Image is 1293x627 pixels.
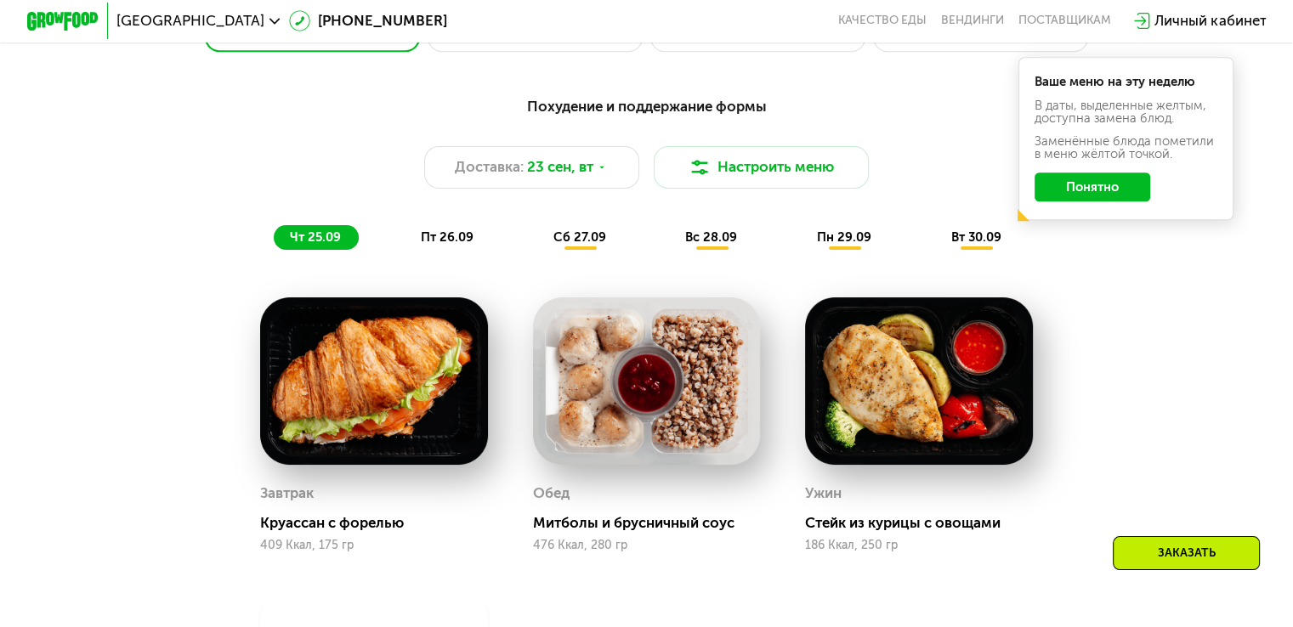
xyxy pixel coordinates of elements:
span: 23 сен, вт [527,156,593,178]
div: поставщикам [1018,14,1111,28]
div: Обед [533,480,570,507]
a: [PHONE_NUMBER] [289,10,447,31]
button: Настроить меню [654,146,870,189]
div: Заказать [1113,536,1260,570]
div: Завтрак [260,480,314,507]
a: Вендинги [941,14,1004,28]
span: вт 30.09 [951,229,1001,245]
div: Заменённые блюда пометили в меню жёлтой точкой. [1035,135,1218,161]
span: [GEOGRAPHIC_DATA] [116,14,264,28]
div: Митболы и брусничный соус [533,514,774,532]
div: Ваше меню на эту неделю [1035,76,1218,88]
div: Личный кабинет [1154,10,1266,31]
div: 186 Ккал, 250 гр [805,539,1033,552]
div: Стейк из курицы с овощами [805,514,1046,532]
span: сб 27.09 [553,229,606,245]
span: пн 29.09 [817,229,871,245]
button: Понятно [1035,172,1150,201]
div: 476 Ккал, 280 гр [533,539,761,552]
a: Качество еды [838,14,927,28]
div: Ужин [805,480,842,507]
span: Доставка: [455,156,524,178]
span: вс 28.09 [685,229,737,245]
div: Круассан с форелью [260,514,502,532]
span: пт 26.09 [421,229,474,245]
div: 409 Ккал, 175 гр [260,539,488,552]
div: В даты, выделенные желтым, доступна замена блюд. [1035,99,1218,125]
span: чт 25.09 [290,229,341,245]
div: Похудение и поддержание формы [115,95,1178,117]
